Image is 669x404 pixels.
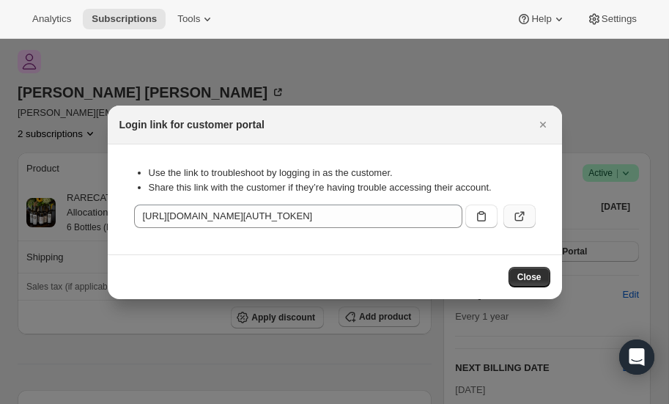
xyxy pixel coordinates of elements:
[92,13,157,25] span: Subscriptions
[619,339,654,375] div: Open Intercom Messenger
[508,9,574,29] button: Help
[149,180,536,195] li: Share this link with the customer if they’re having trouble accessing their account.
[169,9,223,29] button: Tools
[602,13,637,25] span: Settings
[83,9,166,29] button: Subscriptions
[533,114,553,135] button: Close
[149,166,536,180] li: Use the link to troubleshoot by logging in as the customer.
[531,13,551,25] span: Help
[517,271,542,283] span: Close
[119,117,265,132] h2: Login link for customer portal
[23,9,80,29] button: Analytics
[177,13,200,25] span: Tools
[32,13,71,25] span: Analytics
[509,267,550,287] button: Close
[578,9,646,29] button: Settings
